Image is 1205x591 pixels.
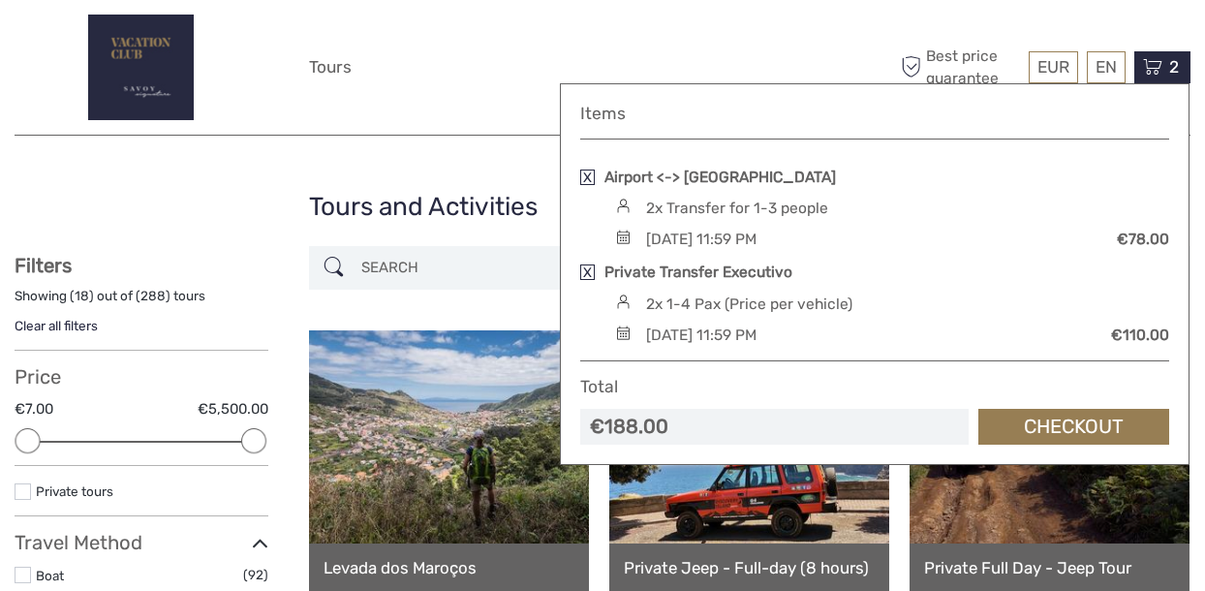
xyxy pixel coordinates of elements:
[580,104,1169,124] h4: Items
[610,230,636,244] img: calendar-black.svg
[324,558,574,577] a: Levada dos Maroços
[1111,325,1169,346] div: €110.00
[610,326,636,340] img: calendar-black.svg
[924,558,1175,577] a: Private Full Day - Jeep Tour
[610,295,636,309] img: person.svg
[604,262,792,283] a: Private Transfer Executivo
[15,365,268,389] h3: Price
[604,167,836,188] a: Airport <-> [GEOGRAPHIC_DATA]
[198,399,268,420] label: €5,500.00
[15,399,53,420] label: €7.00
[580,377,618,397] h4: Total
[646,294,852,315] div: 2x 1-4 Pax (Price per vehicle)
[75,287,89,305] label: 18
[36,568,64,583] a: Boat
[15,287,268,317] div: Showing ( ) out of ( ) tours
[15,254,72,277] strong: Filters
[646,325,757,346] div: [DATE] 11:59 PM
[354,251,580,285] input: SEARCH
[1087,51,1126,83] div: EN
[624,558,875,577] a: Private Jeep - Full-day (8 hours)
[243,564,268,586] span: (92)
[140,287,166,305] label: 288
[646,229,757,250] div: [DATE] 11:59 PM
[897,46,1025,88] span: Best price guarantee
[590,413,668,441] div: €188.00
[309,53,352,81] a: Tours
[1037,57,1069,77] span: EUR
[309,192,897,223] h1: Tours and Activities
[36,483,113,499] a: Private tours
[15,318,98,333] a: Clear all filters
[1117,229,1169,250] div: €78.00
[1166,57,1182,77] span: 2
[15,531,268,554] h3: Travel Method
[646,198,828,219] div: 2x Transfer for 1-3 people
[610,199,636,213] img: person.svg
[88,15,194,120] img: 3285-50543be5-8323-43bf-9ee5-d3f46c372491_logo_big.jpg
[978,409,1169,445] a: Checkout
